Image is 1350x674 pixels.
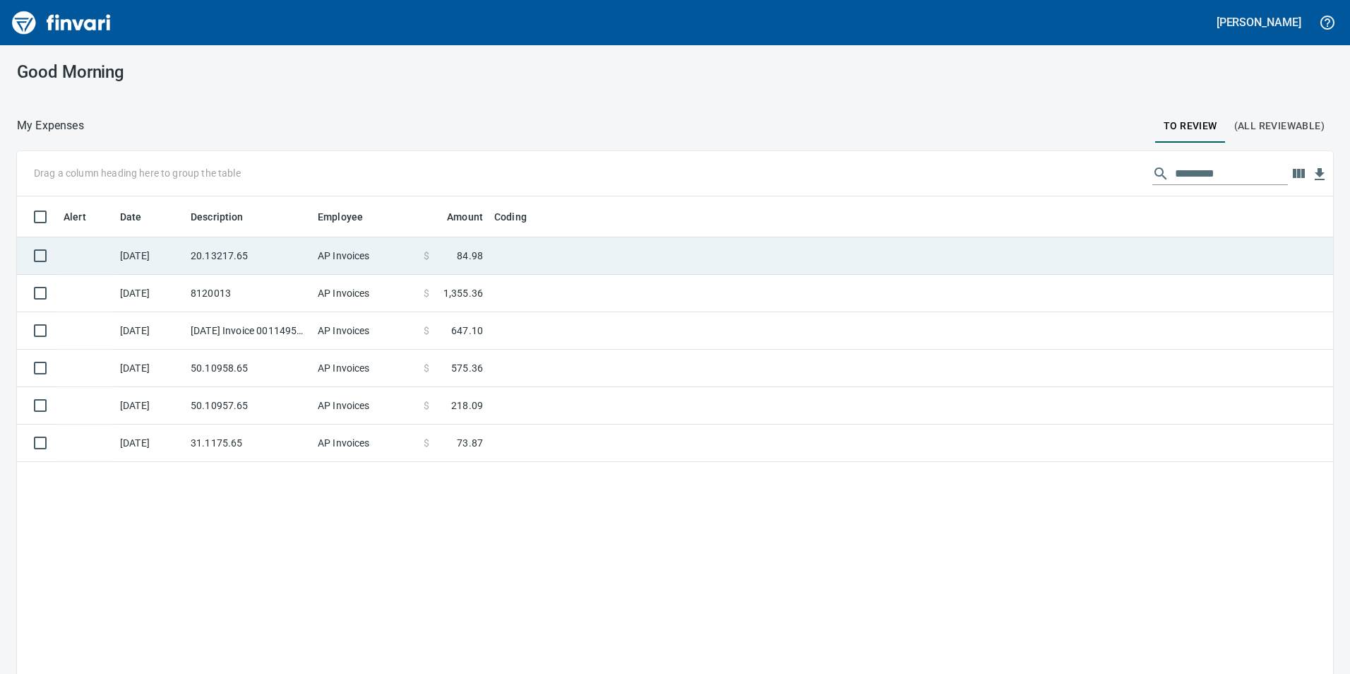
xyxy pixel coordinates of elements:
[1309,164,1330,185] button: Download Table
[185,275,312,312] td: 8120013
[1164,117,1217,135] span: To Review
[185,387,312,425] td: 50.10957.65
[494,208,527,225] span: Coding
[185,312,312,350] td: [DATE] Invoice 001149500-0 from Cessco Inc (1-10167)
[17,117,84,134] nav: breadcrumb
[451,324,483,338] span: 647.10
[312,237,418,275] td: AP Invoices
[8,6,114,40] img: Finvari
[1213,11,1305,33] button: [PERSON_NAME]
[114,312,185,350] td: [DATE]
[429,208,483,225] span: Amount
[114,425,185,462] td: [DATE]
[191,208,244,225] span: Description
[494,208,545,225] span: Coding
[424,324,429,338] span: $
[185,350,312,387] td: 50.10958.65
[120,208,142,225] span: Date
[318,208,381,225] span: Employee
[457,249,483,263] span: 84.98
[312,350,418,387] td: AP Invoices
[185,237,312,275] td: 20.13217.65
[185,425,312,462] td: 31.1175.65
[1217,15,1301,30] h5: [PERSON_NAME]
[318,208,363,225] span: Employee
[114,350,185,387] td: [DATE]
[424,398,429,413] span: $
[424,436,429,450] span: $
[312,425,418,462] td: AP Invoices
[451,361,483,375] span: 575.36
[17,62,433,82] h3: Good Morning
[451,398,483,413] span: 218.09
[424,286,429,300] span: $
[17,117,84,134] p: My Expenses
[312,275,418,312] td: AP Invoices
[424,249,429,263] span: $
[457,436,483,450] span: 73.87
[312,387,418,425] td: AP Invoices
[114,275,185,312] td: [DATE]
[34,166,241,180] p: Drag a column heading here to group the table
[312,312,418,350] td: AP Invoices
[443,286,483,300] span: 1,355.36
[1234,117,1325,135] span: (All Reviewable)
[114,387,185,425] td: [DATE]
[120,208,160,225] span: Date
[447,208,483,225] span: Amount
[191,208,262,225] span: Description
[64,208,104,225] span: Alert
[1288,163,1309,184] button: Choose columns to display
[114,237,185,275] td: [DATE]
[64,208,86,225] span: Alert
[424,361,429,375] span: $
